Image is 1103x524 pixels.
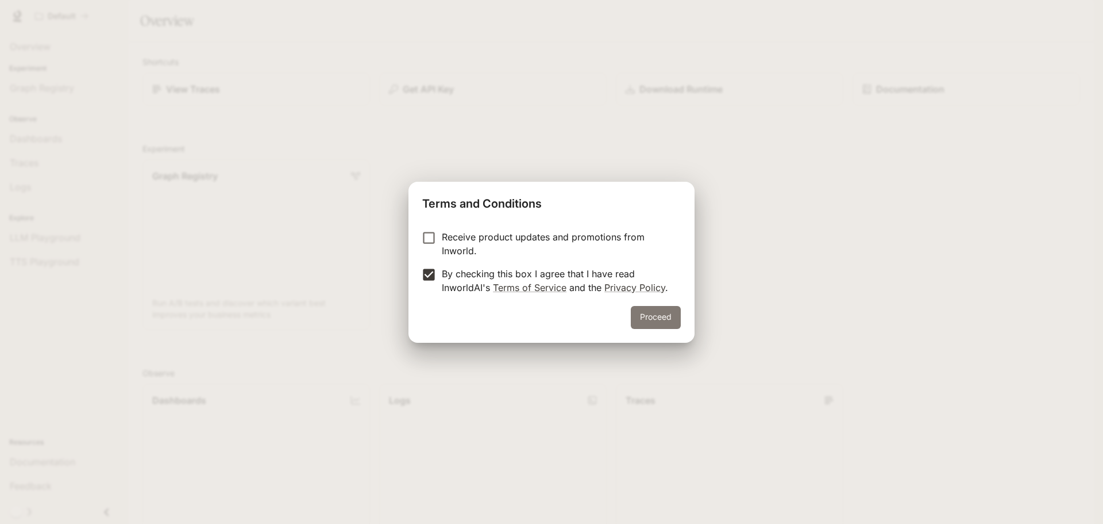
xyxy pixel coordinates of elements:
a: Privacy Policy [604,282,665,293]
p: Receive product updates and promotions from Inworld. [442,230,672,258]
button: Proceed [631,306,681,329]
p: By checking this box I agree that I have read InworldAI's and the . [442,267,672,294]
h2: Terms and Conditions [408,182,695,221]
a: Terms of Service [493,282,566,293]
